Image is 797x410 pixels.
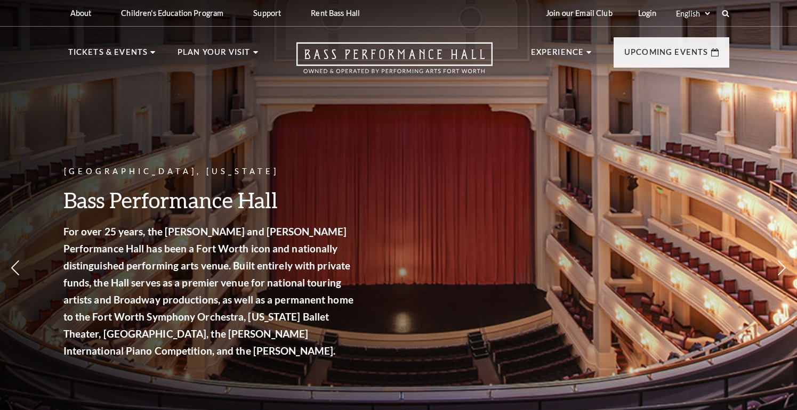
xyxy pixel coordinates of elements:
strong: For over 25 years, the [PERSON_NAME] and [PERSON_NAME] Performance Hall has been a Fort Worth ico... [64,225,354,357]
p: Rent Bass Hall [311,9,360,18]
p: Tickets & Events [68,46,148,65]
p: Plan Your Visit [178,46,251,65]
p: Upcoming Events [624,46,709,65]
h3: Bass Performance Hall [64,186,357,214]
select: Select: [674,9,712,19]
p: Support [253,9,281,18]
p: Experience [531,46,584,65]
p: Children's Education Program [121,9,223,18]
p: [GEOGRAPHIC_DATA], [US_STATE] [64,165,357,178]
p: About [70,9,92,18]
